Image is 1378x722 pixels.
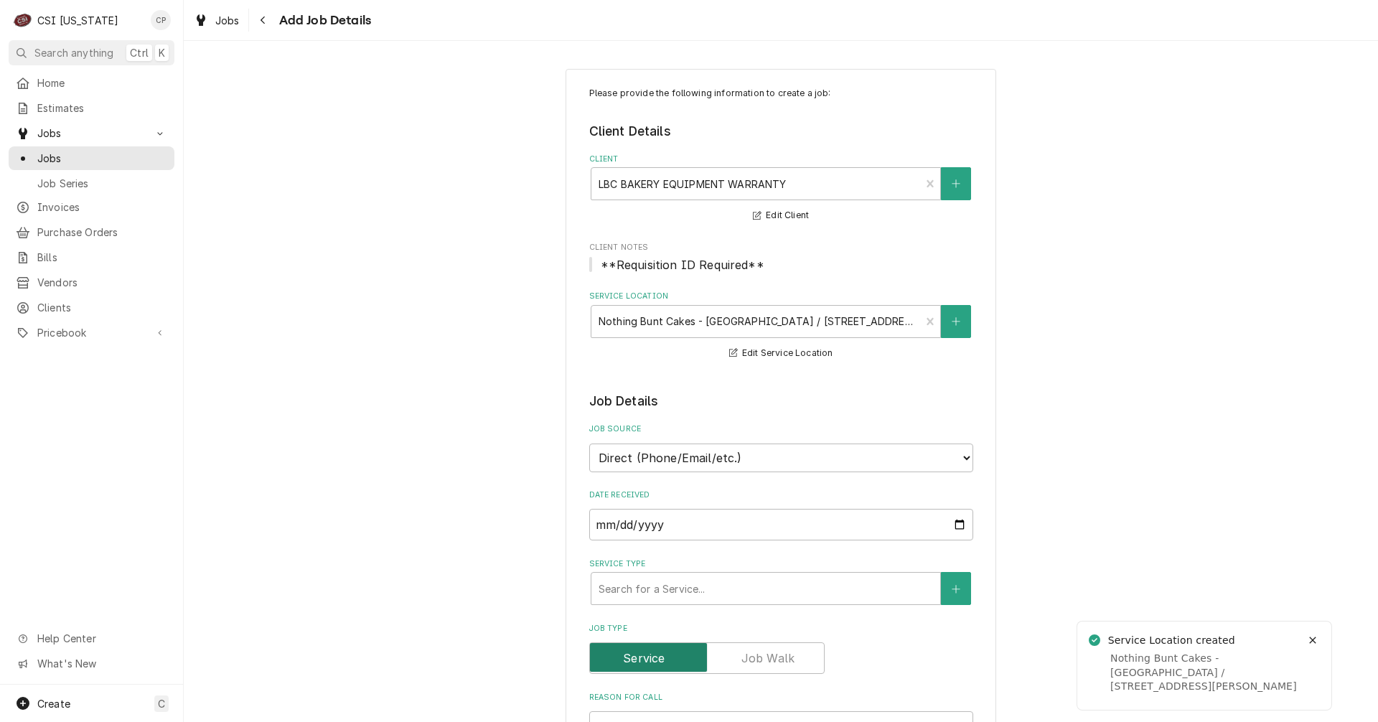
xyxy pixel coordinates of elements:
[34,45,113,60] span: Search anything
[9,146,174,170] a: Jobs
[151,10,171,30] div: CP
[9,220,174,244] a: Purchase Orders
[37,698,70,710] span: Create
[589,423,973,435] label: Job Source
[37,200,167,215] span: Invoices
[151,10,171,30] div: Craig Pierce's Avatar
[9,627,174,650] a: Go to Help Center
[589,87,973,100] p: Please provide the following information to create a job:
[589,291,973,302] label: Service Location
[37,75,167,90] span: Home
[13,10,33,30] div: C
[589,489,973,501] label: Date Received
[589,392,973,411] legend: Job Details
[37,631,166,646] span: Help Center
[589,242,973,253] span: Client Notes
[589,256,973,273] span: Client Notes
[952,317,960,327] svg: Create New Location
[589,122,973,141] legend: Client Details
[1110,652,1298,694] div: Nothing Bunt Cakes - [GEOGRAPHIC_DATA] / [STREET_ADDRESS][PERSON_NAME]
[9,172,174,195] a: Job Series
[37,275,167,290] span: Vendors
[9,195,174,219] a: Invoices
[589,623,973,634] label: Job Type
[589,558,973,570] label: Service Type
[37,250,167,265] span: Bills
[589,489,973,540] div: Date Received
[159,45,165,60] span: K
[9,296,174,319] a: Clients
[589,509,973,540] input: yyyy-mm-dd
[130,45,149,60] span: Ctrl
[9,271,174,294] a: Vendors
[37,151,167,166] span: Jobs
[589,558,973,605] div: Service Type
[37,300,167,315] span: Clients
[941,572,971,605] button: Create New Service
[37,126,146,141] span: Jobs
[37,100,167,116] span: Estimates
[9,71,174,95] a: Home
[952,179,960,189] svg: Create New Client
[275,11,371,30] span: Add Job Details
[601,258,764,272] span: **Requisition ID Required**
[941,167,971,200] button: Create New Client
[37,13,118,28] div: CSI [US_STATE]
[158,696,165,711] span: C
[37,176,167,191] span: Job Series
[37,225,167,240] span: Purchase Orders
[589,692,973,703] label: Reason For Call
[589,423,973,472] div: Job Source
[37,656,166,671] span: What's New
[37,325,146,340] span: Pricebook
[952,584,960,594] svg: Create New Service
[941,305,971,338] button: Create New Location
[252,9,275,32] button: Navigate back
[9,652,174,675] a: Go to What's New
[589,154,973,225] div: Client
[9,121,174,145] a: Go to Jobs
[589,623,973,674] div: Job Type
[751,207,811,225] button: Edit Client
[9,245,174,269] a: Bills
[589,242,973,273] div: Client Notes
[1108,633,1237,648] div: Service Location created
[215,13,240,28] span: Jobs
[589,154,973,165] label: Client
[727,344,835,362] button: Edit Service Location
[9,40,174,65] button: Search anythingCtrlK
[13,10,33,30] div: CSI Kentucky's Avatar
[589,291,973,362] div: Service Location
[188,9,245,32] a: Jobs
[9,96,174,120] a: Estimates
[9,321,174,344] a: Go to Pricebook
